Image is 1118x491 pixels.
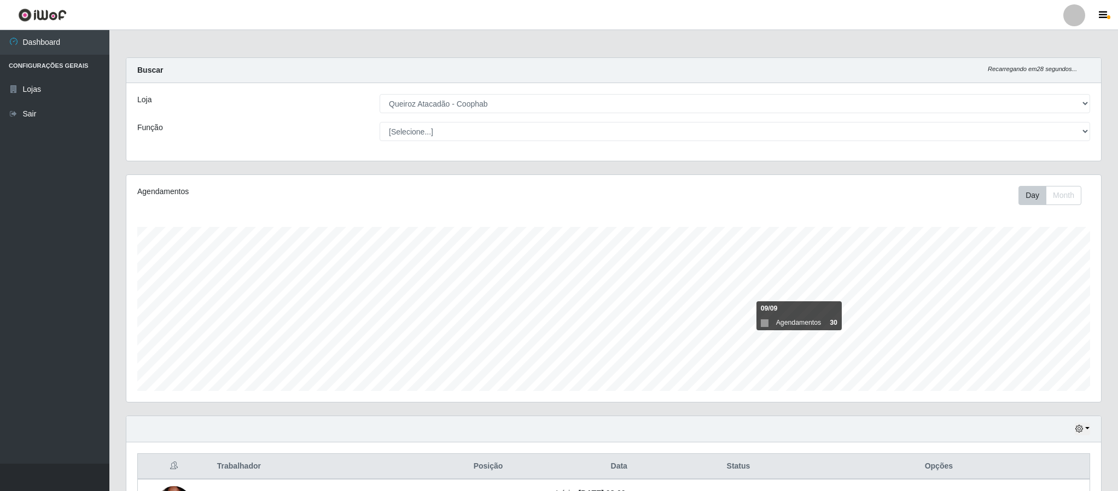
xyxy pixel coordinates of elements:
div: Agendamentos [137,186,525,197]
th: Data [549,454,689,480]
div: Toolbar with button groups [1018,186,1090,205]
th: Posição [427,454,550,480]
th: Opções [788,454,1090,480]
div: First group [1018,186,1081,205]
label: Função [137,122,163,133]
img: CoreUI Logo [18,8,67,22]
button: Day [1018,186,1046,205]
i: Recarregando em 28 segundos... [988,66,1077,72]
th: Trabalhador [211,454,427,480]
strong: Buscar [137,66,163,74]
label: Loja [137,94,152,106]
th: Status [689,454,788,480]
button: Month [1046,186,1081,205]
